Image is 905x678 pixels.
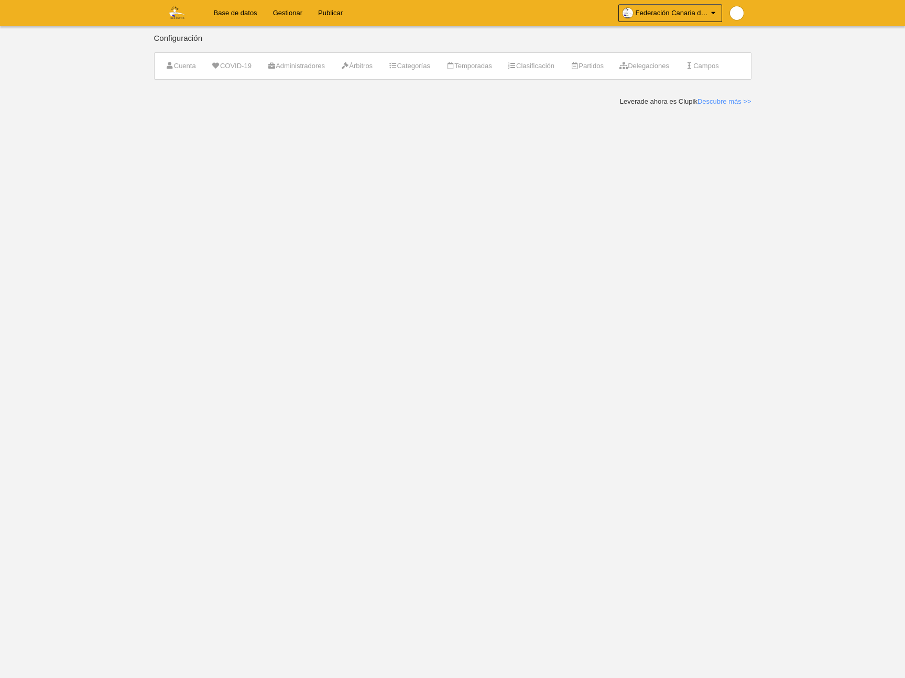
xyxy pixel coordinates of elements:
img: OaKdMG7jwavG.30x30.jpg [623,8,633,18]
a: Federación Canaria de Voleibol [618,4,722,22]
a: Cuenta [160,58,202,74]
a: Partidos [564,58,609,74]
div: Leverade ahora es Clupik [620,97,751,106]
a: Categorías [383,58,436,74]
a: Árbitros [335,58,378,74]
a: Clasificación [502,58,560,74]
a: Campos [679,58,725,74]
a: Temporadas [440,58,498,74]
a: Administradores [261,58,331,74]
a: Descubre más >> [697,97,751,105]
a: COVID-19 [206,58,257,74]
img: Federación Canaria de Voleibol [154,6,198,19]
span: Federación Canaria de Voleibol [636,8,709,18]
a: Delegaciones [614,58,675,74]
div: Configuración [154,34,751,52]
img: Pap9wwVNPjNR.30x30.jpg [730,6,744,20]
